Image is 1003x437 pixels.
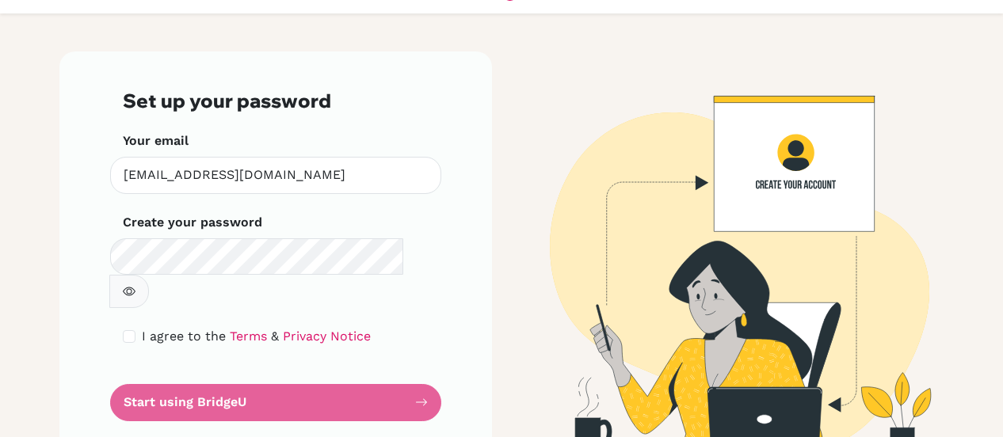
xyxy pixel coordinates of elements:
[110,157,441,194] input: Insert your email*
[123,213,262,232] label: Create your password
[283,329,371,344] a: Privacy Notice
[271,329,279,344] span: &
[123,89,429,112] h3: Set up your password
[123,131,189,150] label: Your email
[230,329,267,344] a: Terms
[142,329,226,344] span: I agree to the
